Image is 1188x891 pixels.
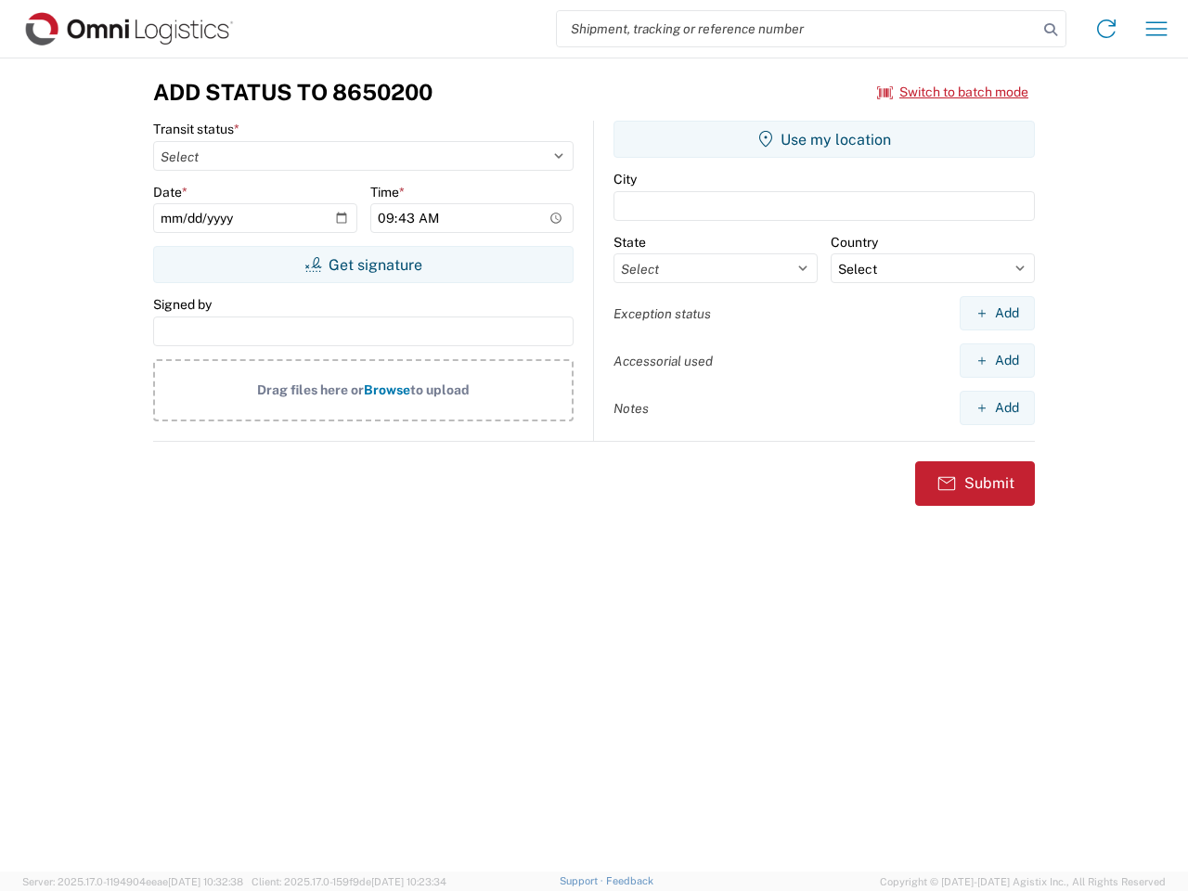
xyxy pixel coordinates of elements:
[613,121,1035,158] button: Use my location
[410,382,470,397] span: to upload
[960,343,1035,378] button: Add
[613,353,713,369] label: Accessorial used
[560,875,606,886] a: Support
[915,461,1035,506] button: Submit
[960,296,1035,330] button: Add
[960,391,1035,425] button: Add
[613,305,711,322] label: Exception status
[153,296,212,313] label: Signed by
[153,246,574,283] button: Get signature
[831,234,878,251] label: Country
[606,875,653,886] a: Feedback
[153,79,433,106] h3: Add Status to 8650200
[613,400,649,417] label: Notes
[877,77,1028,108] button: Switch to batch mode
[22,876,243,887] span: Server: 2025.17.0-1194904eeae
[153,184,187,200] label: Date
[153,121,239,137] label: Transit status
[880,873,1166,890] span: Copyright © [DATE]-[DATE] Agistix Inc., All Rights Reserved
[613,234,646,251] label: State
[613,171,637,187] label: City
[371,876,446,887] span: [DATE] 10:23:34
[168,876,243,887] span: [DATE] 10:32:38
[257,382,364,397] span: Drag files here or
[557,11,1038,46] input: Shipment, tracking or reference number
[370,184,405,200] label: Time
[252,876,446,887] span: Client: 2025.17.0-159f9de
[364,382,410,397] span: Browse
